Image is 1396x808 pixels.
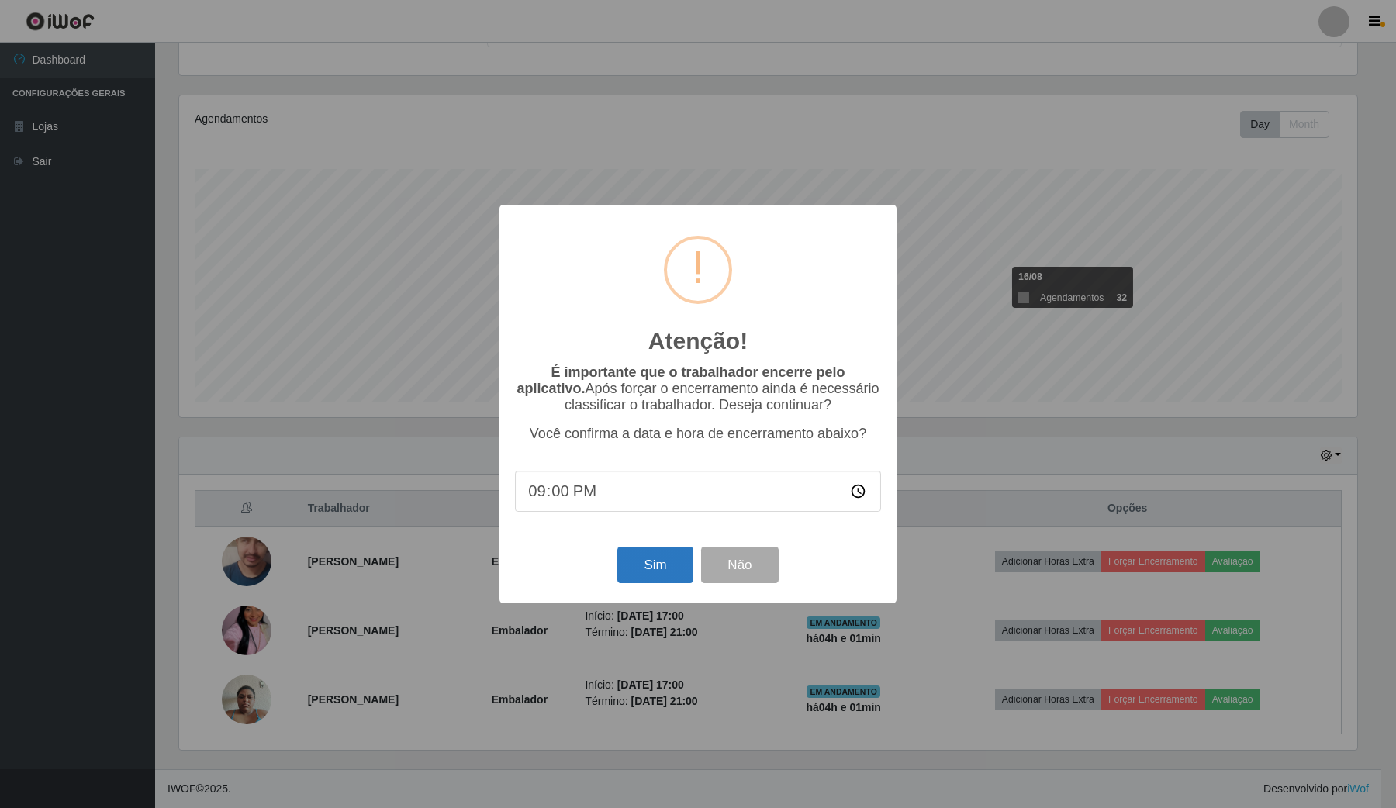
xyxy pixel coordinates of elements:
p: Você confirma a data e hora de encerramento abaixo? [515,426,881,442]
button: Sim [617,547,693,583]
button: Não [701,547,778,583]
b: É importante que o trabalhador encerre pelo aplicativo. [517,364,845,396]
p: Após forçar o encerramento ainda é necessário classificar o trabalhador. Deseja continuar? [515,364,881,413]
h2: Atenção! [648,327,748,355]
